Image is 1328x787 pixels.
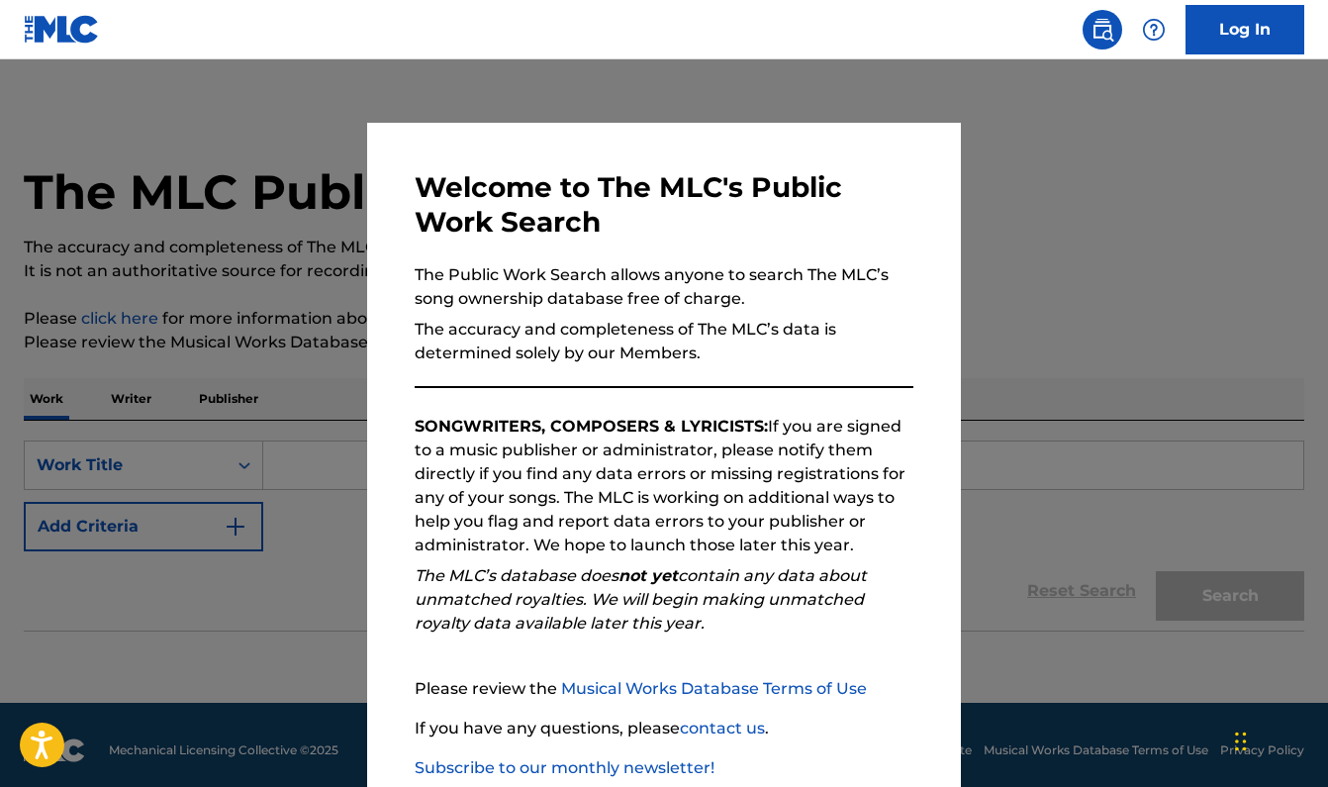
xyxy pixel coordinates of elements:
[618,566,678,585] strong: not yet
[1091,18,1114,42] img: search
[415,417,768,436] strong: SONGWRITERS, COMPOSERS & LYRICISTS:
[1235,712,1247,771] div: Drag
[561,679,867,698] a: Musical Works Database Terms of Use
[24,15,100,44] img: MLC Logo
[1229,692,1328,787] iframe: Chat Widget
[415,415,913,557] p: If you are signed to a music publisher or administrator, please notify them directly if you find ...
[1186,5,1304,54] a: Log In
[1083,10,1122,49] a: Public Search
[415,566,867,633] em: The MLC’s database does contain any data about unmatched royalties. We will begin making unmatche...
[415,717,913,740] p: If you have any questions, please .
[1134,10,1174,49] div: Help
[415,170,913,240] h3: Welcome to The MLC's Public Work Search
[1142,18,1166,42] img: help
[415,318,913,365] p: The accuracy and completeness of The MLC’s data is determined solely by our Members.
[415,263,913,311] p: The Public Work Search allows anyone to search The MLC’s song ownership database free of charge.
[415,677,913,701] p: Please review the
[415,758,714,777] a: Subscribe to our monthly newsletter!
[680,719,765,738] a: contact us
